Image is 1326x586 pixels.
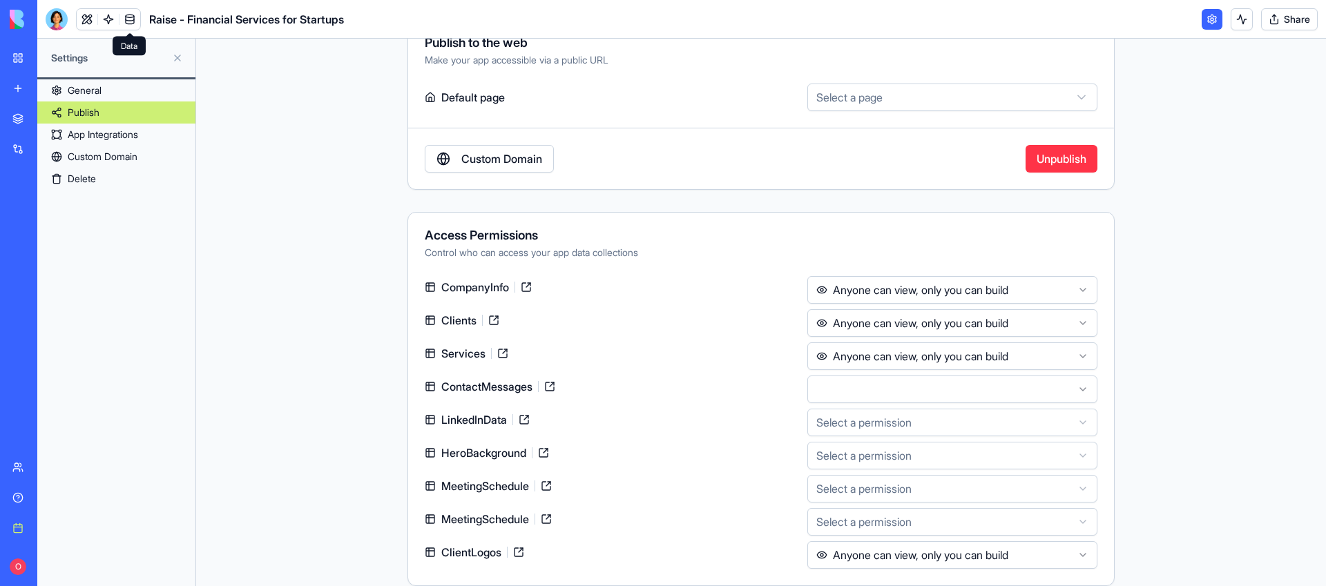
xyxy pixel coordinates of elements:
label: Default page [425,84,802,111]
span: LinkedInData [436,411,512,428]
span: CompanyInfo [436,279,515,295]
span: Settings [51,51,166,65]
a: Publish [37,101,195,124]
div: Make your app accessible via a public URL [425,53,1097,67]
a: Delete [37,168,195,190]
span: Clients [436,312,482,329]
a: General [37,79,195,101]
div: Access Permissions [425,229,1097,242]
button: Share [1261,8,1318,30]
span: HeroBackground [436,445,532,461]
div: Control who can access your app data collections [425,246,1097,260]
span: ClientLogos [436,544,507,560]
a: Custom Domain [37,146,195,168]
a: Custom Domain [425,145,554,173]
div: Publish to the web [425,37,1097,49]
div: Data [113,37,146,56]
h1: Raise - Financial Services for Startups [149,11,344,28]
a: App Integrations [37,124,195,146]
span: Services [436,345,491,362]
img: logo [10,10,95,29]
span: MeetingSchedule [436,511,535,527]
button: Unpublish [1026,145,1097,173]
span: O [10,558,26,575]
span: ContactMessages [436,378,538,395]
span: MeetingSchedule [436,478,535,494]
